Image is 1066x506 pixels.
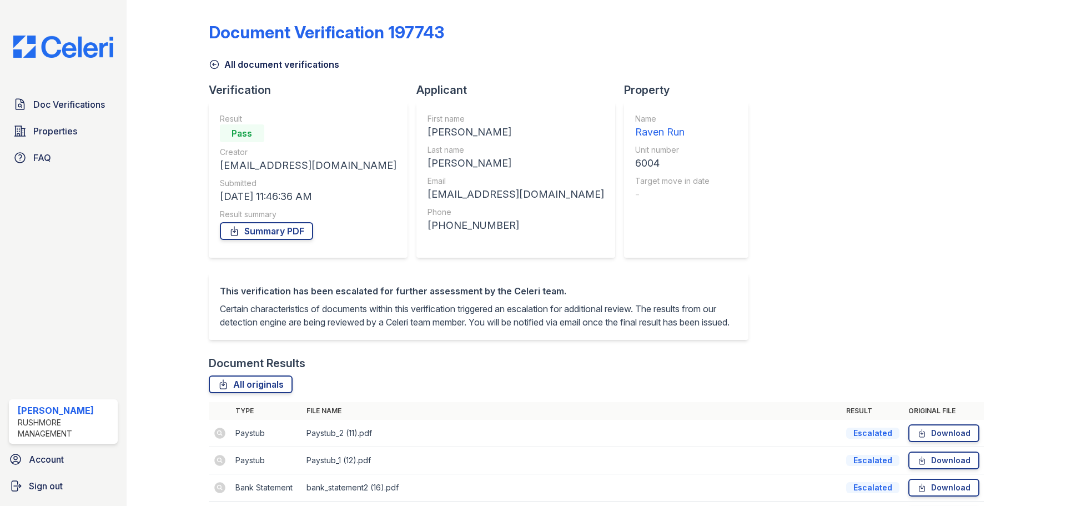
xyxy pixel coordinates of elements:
[220,124,264,142] div: Pass
[302,474,842,502] td: bank_statement2 (16).pdf
[220,147,396,158] div: Creator
[220,158,396,173] div: [EMAIL_ADDRESS][DOMAIN_NAME]
[18,417,113,439] div: Rushmore Management
[9,147,118,169] a: FAQ
[635,144,710,156] div: Unit number
[846,455,899,466] div: Escalated
[635,124,710,140] div: Raven Run
[635,113,710,140] a: Name Raven Run
[302,402,842,420] th: File name
[1019,462,1055,495] iframe: chat widget
[220,284,737,298] div: This verification has been escalated for further assessment by the Celeri team.
[209,22,444,42] div: Document Verification 197743
[428,176,604,187] div: Email
[4,36,122,58] img: CE_Logo_Blue-a8612792a0a2168367f1c8372b55b34899dd931a85d93a1a3d3e32e68fde9ad4.png
[428,156,604,171] div: [PERSON_NAME]
[635,113,710,124] div: Name
[428,144,604,156] div: Last name
[209,58,339,71] a: All document verifications
[18,404,113,417] div: [PERSON_NAME]
[9,93,118,116] a: Doc Verifications
[220,209,396,220] div: Result summary
[846,482,899,493] div: Escalated
[635,156,710,171] div: 6004
[908,424,979,442] a: Download
[33,124,77,138] span: Properties
[904,402,984,420] th: Original file
[9,120,118,142] a: Properties
[302,447,842,474] td: Paystub_1 (12).pdf
[635,187,710,202] div: -
[4,475,122,497] a: Sign out
[428,187,604,202] div: [EMAIL_ADDRESS][DOMAIN_NAME]
[220,178,396,189] div: Submitted
[220,113,396,124] div: Result
[635,176,710,187] div: Target move in date
[220,302,737,329] p: Certain characteristics of documents within this verification triggered an escalation for additio...
[33,151,51,164] span: FAQ
[29,453,64,466] span: Account
[29,479,63,493] span: Sign out
[416,82,624,98] div: Applicant
[428,207,604,218] div: Phone
[220,222,313,240] a: Summary PDF
[846,428,899,439] div: Escalated
[209,82,416,98] div: Verification
[231,420,302,447] td: Paystub
[209,355,305,371] div: Document Results
[842,402,904,420] th: Result
[231,447,302,474] td: Paystub
[209,375,293,393] a: All originals
[908,452,979,469] a: Download
[302,420,842,447] td: Paystub_2 (11).pdf
[231,474,302,502] td: Bank Statement
[624,82,757,98] div: Property
[231,402,302,420] th: Type
[908,479,979,497] a: Download
[220,189,396,204] div: [DATE] 11:46:36 AM
[33,98,105,111] span: Doc Verifications
[428,124,604,140] div: [PERSON_NAME]
[428,113,604,124] div: First name
[4,448,122,470] a: Account
[428,218,604,233] div: [PHONE_NUMBER]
